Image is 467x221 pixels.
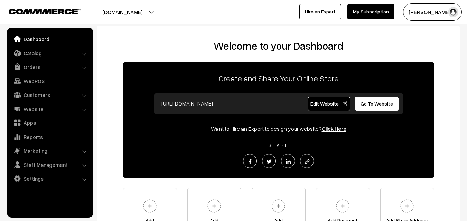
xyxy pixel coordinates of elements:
h2: Welcome to your Dashboard [104,40,453,52]
span: SHARE [265,142,292,148]
a: Edit Website [308,97,350,111]
img: plus.svg [205,197,224,215]
a: Reports [9,131,91,143]
a: Click Here [322,125,346,132]
div: Want to Hire an Expert to design your website? [123,124,434,133]
p: Create and Share Your Online Store [123,72,434,84]
a: Staff Management [9,159,91,171]
a: Settings [9,172,91,185]
button: [PERSON_NAME] [403,3,462,21]
img: plus.svg [140,197,159,215]
button: [DOMAIN_NAME] [78,3,167,21]
a: Hire an Expert [299,4,341,19]
a: WebPOS [9,75,91,87]
a: My Subscription [347,4,394,19]
img: COMMMERCE [9,9,81,14]
a: Customers [9,89,91,101]
a: Website [9,103,91,115]
a: Apps [9,117,91,129]
a: Go To Website [355,97,399,111]
span: Edit Website [310,101,347,107]
a: Orders [9,61,91,73]
img: plus.svg [333,197,352,215]
a: COMMMERCE [9,7,69,15]
a: Dashboard [9,33,91,45]
span: Go To Website [361,101,393,107]
img: plus.svg [398,197,417,215]
img: plus.svg [269,197,288,215]
a: Marketing [9,144,91,157]
a: Catalog [9,47,91,59]
img: user [448,7,458,17]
